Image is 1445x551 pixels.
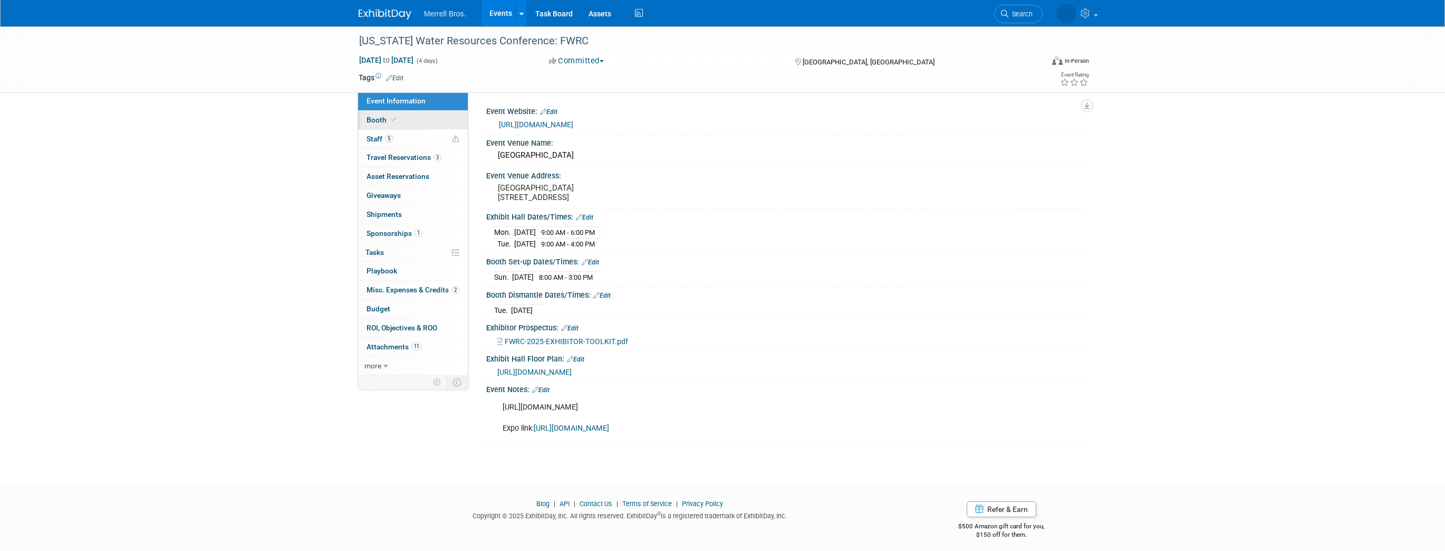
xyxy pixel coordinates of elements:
[367,343,422,351] span: Attachments
[358,262,468,280] a: Playbook
[391,117,397,122] i: Booth reservation complete
[367,191,401,199] span: Giveaways
[367,229,422,237] span: Sponsorships
[367,210,402,218] span: Shipments
[917,515,1087,539] div: $500 Amazon gift card for you,
[514,227,536,239] td: [DATE]
[358,338,468,356] a: Attachments11
[1056,4,1076,24] img: Brian Hertzog
[416,58,438,64] span: (4 days)
[657,511,661,517] sup: ®
[367,305,390,313] span: Budget
[486,382,1086,395] div: Event Notes:
[428,375,447,389] td: Personalize Event Tab Strip
[359,55,414,65] span: [DATE] [DATE]
[512,272,534,283] td: [DATE]
[358,186,468,205] a: Giveaways
[411,343,422,350] span: 11
[498,183,725,202] pre: [GEOGRAPHIC_DATA] [STREET_ADDRESS]
[486,103,1086,117] div: Event Website:
[541,229,595,236] span: 9:00 AM - 6:00 PM
[365,248,384,256] span: Tasks
[486,287,1086,301] div: Booth Dismantle Dates/Times:
[359,9,411,20] img: ExhibitDay
[447,375,468,389] td: Toggle Event Tabs
[576,214,593,221] a: Edit
[367,153,441,161] span: Travel Reservations
[358,92,468,110] a: Event Information
[917,530,1087,539] div: $150 off for them.
[358,205,468,224] a: Shipments
[539,273,593,281] span: 8:00 AM - 3:00 PM
[364,362,381,370] span: more
[433,154,441,161] span: 3
[367,324,437,332] span: ROI, Objectives & ROO
[486,320,1086,334] div: Exhibitor Prospectus:
[367,267,397,275] span: Playbook
[673,500,680,508] span: |
[582,259,599,266] a: Edit
[358,319,468,337] a: ROI, Objectives & ROO
[367,116,399,124] span: Booth
[358,224,468,243] a: Sponsorships1
[367,135,393,143] span: Staff
[358,357,468,375] a: more
[367,97,426,105] span: Event Information
[486,351,1086,365] div: Exhibit Hall Floor Plan:
[622,500,672,508] a: Terms of Service
[486,168,1086,181] div: Event Venue Address:
[994,5,1043,23] a: Search
[505,337,628,346] span: FWRC-2025-EXHIBITOR-TOOLKIT.pdf
[486,135,1086,148] div: Event Venue Name:
[359,509,901,521] div: Copyright © 2025 ExhibitDay, Inc. All rights reserved. ExhibitDay is a registered trademark of Ex...
[497,337,628,346] a: FWRC-2025-EXHIBITOR-TOOLKIT.pdf
[499,120,573,129] a: [URL][DOMAIN_NAME]
[511,305,533,316] td: [DATE]
[1008,10,1033,18] span: Search
[486,254,1086,268] div: Booth Set-up Dates/Times:
[593,292,611,299] a: Edit
[967,501,1036,517] a: Refer & Earn
[359,72,403,83] td: Tags
[415,229,422,237] span: 1
[567,356,584,363] a: Edit
[494,227,514,239] td: Mon.
[494,305,511,316] td: Tue.
[980,55,1089,71] div: Event Format
[551,500,558,508] span: |
[494,272,512,283] td: Sun.
[381,56,391,64] span: to
[367,286,459,294] span: Misc. Expenses & Credits
[486,209,1086,223] div: Exhibit Hall Dates/Times:
[580,500,612,508] a: Contact Us
[532,386,550,394] a: Edit
[385,135,393,142] span: 5
[494,147,1078,164] div: [GEOGRAPHIC_DATA]
[540,108,557,116] a: Edit
[497,368,572,376] a: [URL][DOMAIN_NAME]
[358,148,468,167] a: Travel Reservations3
[1064,57,1089,65] div: In-Person
[560,500,570,508] a: API
[561,325,579,332] a: Edit
[571,500,578,508] span: |
[358,130,468,148] a: Staff5
[494,239,514,250] td: Tue.
[355,32,1027,51] div: [US_STATE] Water Resources Conference: FWRC
[536,500,550,508] a: Blog
[358,243,468,262] a: Tasks
[358,281,468,299] a: Misc. Expenses & Credits2
[541,240,595,248] span: 9:00 AM - 4:00 PM
[451,286,459,294] span: 2
[452,135,459,144] span: Potential Scheduling Conflict -- at least one attendee is tagged in another overlapping event.
[534,424,609,433] a: [URL][DOMAIN_NAME]
[614,500,621,508] span: |
[358,300,468,318] a: Budget
[682,500,723,508] a: Privacy Policy
[514,239,536,250] td: [DATE]
[803,58,935,66] span: [GEOGRAPHIC_DATA], [GEOGRAPHIC_DATA]
[386,74,403,82] a: Edit
[1052,56,1063,65] img: Format-Inperson.png
[367,172,429,180] span: Asset Reservations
